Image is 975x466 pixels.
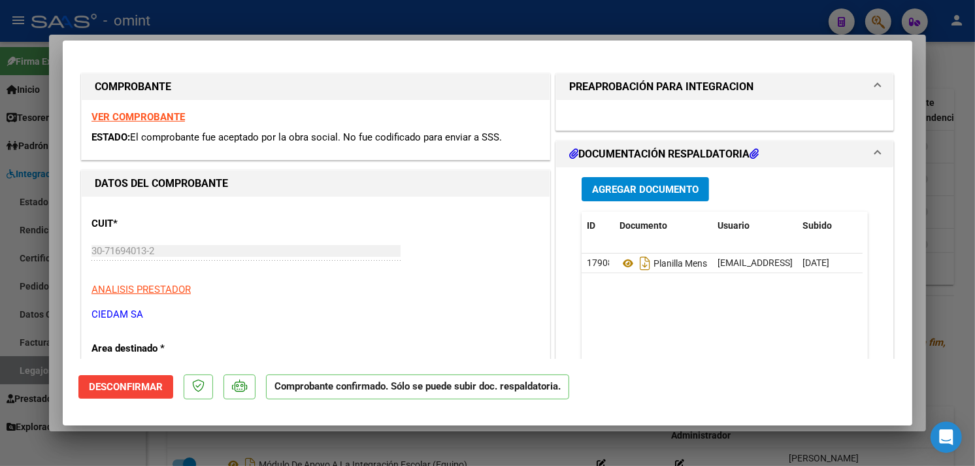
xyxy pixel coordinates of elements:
[556,74,893,100] mat-expansion-panel-header: PREAPROBACIÓN PARA INTEGRACION
[802,220,832,231] span: Subido
[718,220,750,231] span: Usuario
[587,258,613,268] span: 17908
[130,131,502,143] span: El comprobante fue aceptado por la obra social. No fue codificado para enviar a SSS.
[89,381,163,393] span: Desconfirmar
[931,422,962,453] div: Open Intercom Messenger
[797,212,863,240] datatable-header-cell: Subido
[95,80,171,93] strong: COMPROBANTE
[556,167,893,439] div: DOCUMENTACIÓN RESPALDATORIA
[91,131,130,143] span: ESTADO:
[91,216,226,231] p: CUIT
[556,100,893,130] div: PREAPROBACIÓN PARA INTEGRACION
[582,212,614,240] datatable-header-cell: ID
[95,177,228,190] strong: DATOS DEL COMPROBANTE
[556,141,893,167] mat-expansion-panel-header: DOCUMENTACIÓN RESPALDATORIA
[620,258,719,269] span: Planilla Mensual
[718,258,902,268] span: [EMAIL_ADDRESS][DOMAIN_NAME] - CIEDAM
[569,79,753,95] h1: PREAPROBACIÓN PARA INTEGRACION
[569,146,759,162] h1: DOCUMENTACIÓN RESPALDATORIA
[266,374,569,400] p: Comprobante confirmado. Sólo se puede subir doc. respaldatoria.
[582,177,709,201] button: Agregar Documento
[587,220,595,231] span: ID
[620,220,667,231] span: Documento
[91,284,191,295] span: ANALISIS PRESTADOR
[78,375,173,399] button: Desconfirmar
[614,212,712,240] datatable-header-cell: Documento
[91,307,540,322] p: CIEDAM SA
[712,212,797,240] datatable-header-cell: Usuario
[91,341,226,356] p: Area destinado *
[91,111,185,123] a: VER COMPROBANTE
[636,253,653,274] i: Descargar documento
[802,258,829,268] span: [DATE]
[592,184,699,195] span: Agregar Documento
